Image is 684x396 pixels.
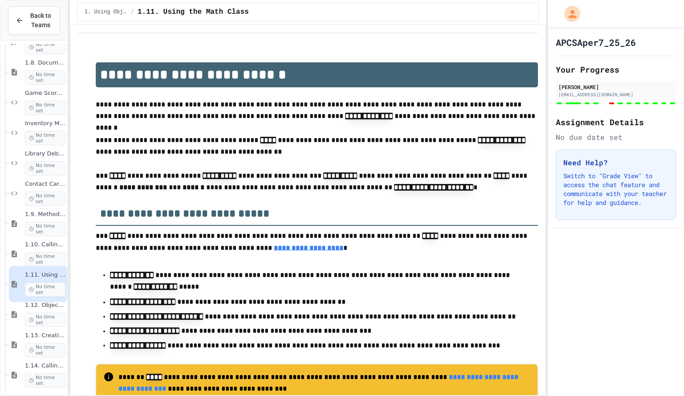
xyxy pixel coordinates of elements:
button: Back to Teams [8,6,60,35]
div: [PERSON_NAME] [558,83,673,91]
span: No time set [25,373,65,388]
span: 1.12. Objects - Instances of Classes [25,302,65,309]
span: 1.11. Using the Math Class [25,271,65,279]
div: [EMAIL_ADDRESS][DOMAIN_NAME] [558,91,673,98]
span: Contact Card Creator [25,180,65,188]
span: No time set [25,101,65,115]
span: No time set [25,222,65,236]
span: No time set [25,192,65,206]
span: 1.14. Calling Instance Methods [25,362,65,370]
span: Game Score Tracker [25,90,65,97]
p: Switch to "Grade View" to access the chat feature and communicate with your teacher for help and ... [563,171,668,207]
span: / [131,8,134,16]
h3: Need Help? [563,157,668,168]
span: Back to Teams [29,11,53,30]
h2: Your Progress [556,63,676,76]
h2: Assignment Details [556,116,676,128]
div: My Account [555,4,582,24]
span: No time set [25,343,65,357]
div: No due date set [556,132,676,143]
span: 1.13. Creating and Initializing Objects: Constructors [25,332,65,339]
span: No time set [25,282,65,297]
h1: APCSAper7_25_26 [556,36,636,49]
span: No time set [25,313,65,327]
span: No time set [25,161,65,176]
span: No time set [25,40,65,54]
span: No time set [25,131,65,145]
span: 1.10. Calling Class Methods [25,241,65,249]
span: 1.9. Method Signatures [25,211,65,218]
span: No time set [25,70,65,85]
span: 1.11. Using the Math Class [138,7,249,17]
span: 1. Using Objects and Methods [85,8,127,16]
span: Inventory Management System [25,120,65,127]
span: 1.8. Documentation with Comments and Preconditions [25,59,65,67]
span: No time set [25,252,65,266]
span: Library Debugger Challenge [25,150,65,158]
